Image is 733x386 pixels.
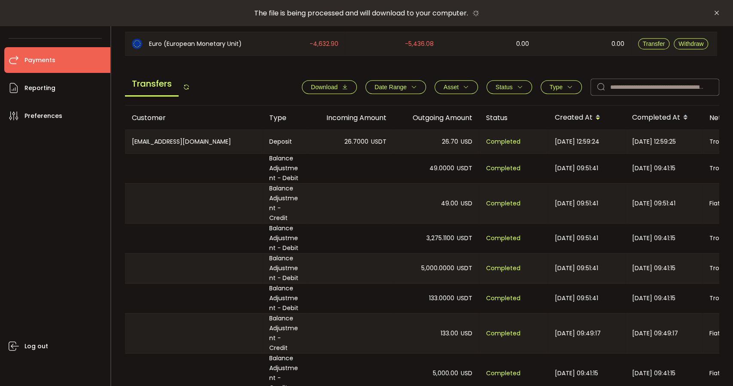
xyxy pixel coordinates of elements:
[125,72,179,96] span: Transfers
[486,329,520,338] span: Completed
[555,368,598,378] span: [DATE] 09:41:15
[461,199,472,208] span: USD
[405,39,434,49] span: -5,436.08
[254,8,468,18] span: The file is being processed and will download to your computer.
[457,263,472,273] span: USDT
[632,263,675,273] span: [DATE] 09:41:15
[441,329,458,338] span: 133.00
[486,263,520,273] span: Completed
[457,293,472,303] span: USDT
[24,54,55,66] span: Payments
[461,368,472,378] span: USD
[555,293,598,303] span: [DATE] 09:51:41
[444,84,459,90] span: Asset
[555,329,601,338] span: [DATE] 09:49:17
[550,84,563,90] span: Type
[441,199,458,208] span: 49.00
[611,39,624,49] span: 0.00
[421,263,454,273] span: 5,000.0000
[632,163,675,173] span: [DATE] 09:41:15
[516,39,529,49] span: 0.00
[125,130,262,153] div: [EMAIL_ADDRESS][DOMAIN_NAME]
[125,113,262,123] div: Customer
[638,38,670,49] button: Transfer
[374,84,407,90] span: Date Range
[555,263,598,273] span: [DATE] 09:51:41
[496,84,513,90] span: Status
[457,163,472,173] span: USDT
[262,154,307,183] div: Balance Adjustment - Debit
[486,293,520,303] span: Completed
[479,113,548,123] div: Status
[262,253,307,283] div: Balance Adjustment - Debit
[548,110,625,125] div: Created At
[262,283,307,313] div: Balance Adjustment - Debit
[132,39,142,49] img: eur_portfolio.svg
[429,293,454,303] span: 133.0000
[307,113,393,123] div: Incoming Amount
[486,199,520,208] span: Completed
[442,137,458,147] span: 26.70
[426,233,454,243] span: 3,275.1100
[310,39,338,49] span: -4,632.90
[632,199,675,208] span: [DATE] 09:51:41
[643,40,665,47] span: Transfer
[486,233,520,243] span: Completed
[632,329,678,338] span: [DATE] 09:49:17
[486,137,520,147] span: Completed
[555,199,598,208] span: [DATE] 09:51:41
[674,38,708,49] button: Withdraw
[433,368,458,378] span: 5,000.00
[344,137,368,147] span: 26.7000
[262,314,307,353] div: Balance Adjustment - Credit
[461,329,472,338] span: USD
[625,110,703,125] div: Completed At
[541,80,582,94] button: Type
[457,233,472,243] span: USDT
[632,233,675,243] span: [DATE] 09:41:15
[365,80,426,94] button: Date Range
[632,137,676,147] span: [DATE] 12:59:25
[311,84,338,90] span: Download
[632,293,675,303] span: [DATE] 09:41:15
[486,163,520,173] span: Completed
[487,80,532,94] button: Status
[632,368,675,378] span: [DATE] 09:41:15
[262,130,307,153] div: Deposit
[429,163,454,173] span: 49.0000
[149,39,242,48] span: Euro (European Monetary Unit)
[24,82,55,94] span: Reporting
[24,340,48,353] span: Log out
[393,113,479,123] div: Outgoing Amount
[678,40,703,47] span: Withdraw
[555,233,598,243] span: [DATE] 09:51:41
[486,368,520,378] span: Completed
[555,163,598,173] span: [DATE] 09:51:41
[371,137,386,147] span: USDT
[24,110,62,122] span: Preferences
[262,184,307,223] div: Balance Adjustment - Credit
[435,80,478,94] button: Asset
[302,80,357,94] button: Download
[262,223,307,253] div: Balance Adjustment - Debit
[461,137,472,147] span: USD
[555,137,599,147] span: [DATE] 12:59:24
[690,345,733,386] iframe: Chat Widget
[262,113,307,123] div: Type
